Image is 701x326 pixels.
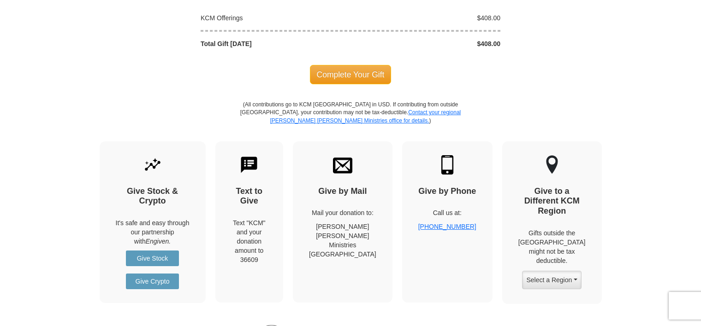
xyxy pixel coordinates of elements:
[196,39,351,48] div: Total Gift [DATE]
[196,13,351,23] div: KCM Offerings
[546,155,558,175] img: other-region
[418,186,476,197] h4: Give by Phone
[309,186,376,197] h4: Give by Mail
[310,65,392,84] span: Complete Your Gift
[350,13,505,23] div: $408.00
[418,223,476,230] a: [PHONE_NUMBER]
[232,186,267,206] h4: Text to Give
[518,228,586,265] p: Gifts outside the [GEOGRAPHIC_DATA] might not be tax deductible.
[438,155,457,175] img: mobile.svg
[126,274,179,289] a: Give Crypto
[522,271,581,289] button: Select a Region
[116,218,190,246] p: It's safe and easy through our partnership with
[146,238,171,245] i: Engiven.
[232,218,267,264] div: Text "KCM" and your donation amount to 36609
[270,109,461,123] a: Contact your regional [PERSON_NAME] [PERSON_NAME] Ministries office for details.
[350,39,505,48] div: $408.00
[333,155,352,175] img: envelope.svg
[126,250,179,266] a: Give Stock
[309,208,376,217] p: Mail your donation to:
[309,222,376,259] p: [PERSON_NAME] [PERSON_NAME] Ministries [GEOGRAPHIC_DATA]
[116,186,190,206] h4: Give Stock & Crypto
[518,186,586,216] h4: Give to a Different KCM Region
[240,101,461,141] p: (All contributions go to KCM [GEOGRAPHIC_DATA] in USD. If contributing from outside [GEOGRAPHIC_D...
[143,155,162,175] img: give-by-stock.svg
[239,155,259,175] img: text-to-give.svg
[418,208,476,217] p: Call us at:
